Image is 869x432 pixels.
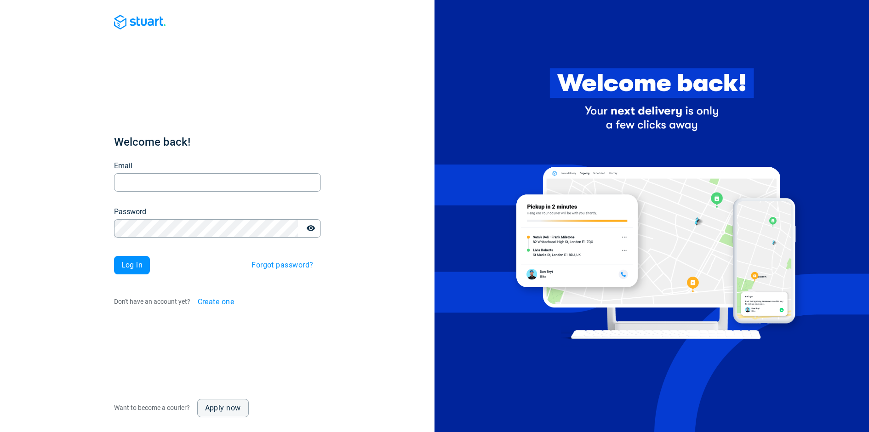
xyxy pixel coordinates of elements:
[114,15,166,29] img: Blue logo
[114,160,132,171] label: Email
[114,298,190,305] span: Don't have an account yet?
[244,256,320,274] button: Forgot password?
[252,261,313,269] span: Forgot password?
[114,135,321,149] h1: Welcome back!
[114,256,150,274] button: Log in
[197,399,249,417] a: Apply now
[205,404,241,412] span: Apply now
[198,298,234,306] span: Create one
[121,261,143,269] span: Log in
[114,404,190,411] span: Want to become a courier?
[190,293,242,311] button: Create one
[114,206,146,217] label: Password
